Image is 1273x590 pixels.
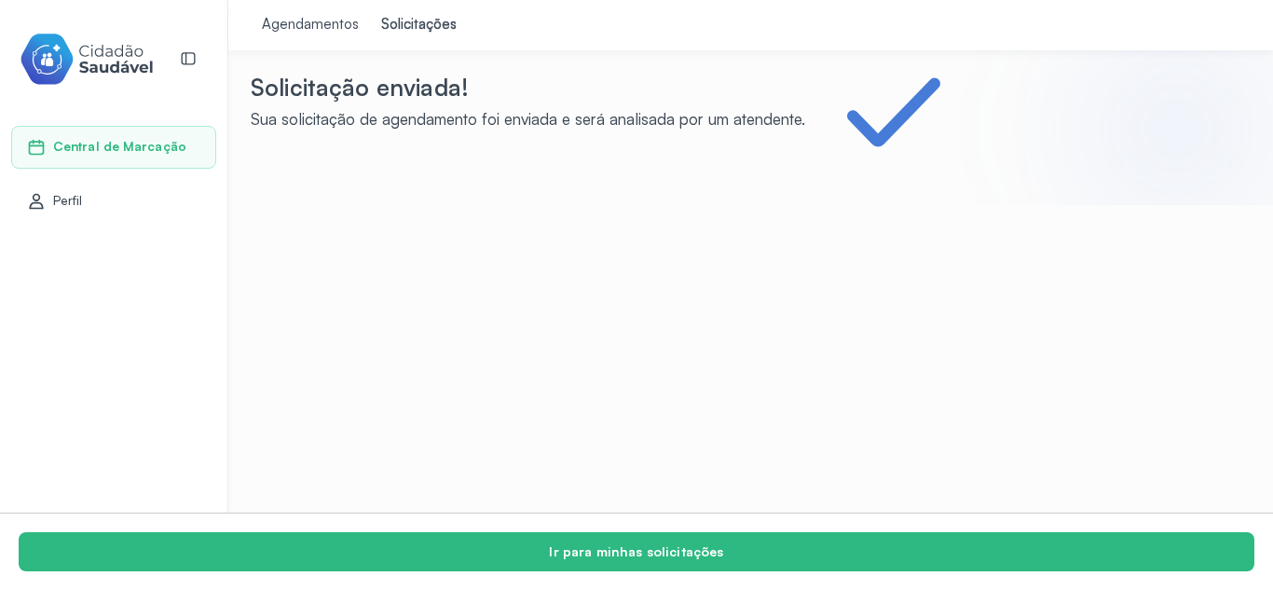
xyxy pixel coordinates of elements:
[27,192,200,211] a: Perfil
[251,109,805,129] div: Sua solicitação de agendamento foi enviada e será analisada por um atendente.
[20,30,154,89] img: cidadao-saudavel-filled-logo.svg
[262,16,359,34] div: Agendamentos
[19,532,1254,571] button: Ir para minhas solicitações
[381,16,457,34] div: Solicitações
[53,193,83,209] span: Perfil
[27,138,200,157] a: Central de Marcação
[251,73,805,102] div: Solicitação enviada!
[53,139,186,155] span: Central de Marcação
